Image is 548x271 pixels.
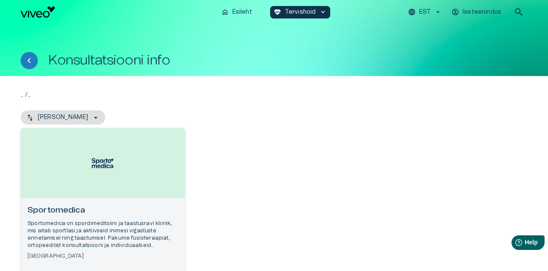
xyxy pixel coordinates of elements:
[221,8,229,16] span: home
[21,6,214,18] a: Navigate to homepage
[319,8,327,16] span: keyboard_arrow_down
[450,6,503,18] button: Iseteenindus
[232,8,252,17] p: Esileht
[85,156,120,170] img: Sportomedica logo
[38,113,88,122] p: [PERSON_NAME]
[510,3,527,21] button: open search modal
[274,8,281,16] span: ecg_heart
[21,52,38,69] button: Tagasi
[21,90,527,100] p: .. / ..
[270,6,331,18] button: ecg_heartTervishoidkeyboard_arrow_down
[514,7,524,17] span: search
[48,53,170,68] h1: Konsultatsiooni info
[285,8,316,17] p: Tervishoid
[481,232,548,256] iframe: Help widget launcher
[27,220,178,250] p: Sportomedica on spordimeditsiini ja taastusravi kliinik, mis aitab sportlasi ja aktiivseid inimes...
[27,253,178,260] h6: [GEOGRAPHIC_DATA]
[218,6,256,18] button: homeEsileht
[407,6,443,18] button: EST
[21,110,105,125] button: [PERSON_NAME]
[21,6,55,18] img: Viveo logo
[463,8,501,17] p: Iseteenindus
[27,205,178,216] h6: Sportomedica
[419,8,431,17] p: EST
